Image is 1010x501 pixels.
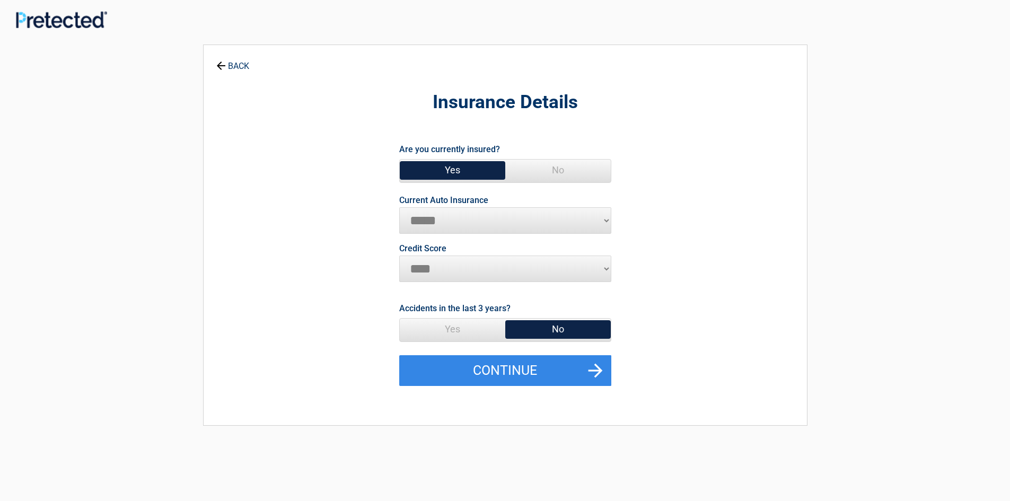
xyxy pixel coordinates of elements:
label: Accidents in the last 3 years? [399,301,511,315]
label: Are you currently insured? [399,142,500,156]
a: BACK [214,52,251,71]
label: Current Auto Insurance [399,196,488,205]
img: Main Logo [16,11,107,28]
span: Yes [400,160,505,181]
label: Credit Score [399,244,446,253]
span: No [505,319,611,340]
button: Continue [399,355,611,386]
span: Yes [400,319,505,340]
span: No [505,160,611,181]
h2: Insurance Details [262,90,749,115]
